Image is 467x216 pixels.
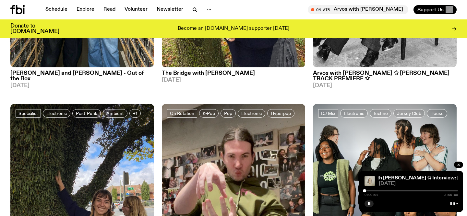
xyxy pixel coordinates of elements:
[413,5,457,14] button: Support Us
[308,5,408,14] button: On AirArvos with [PERSON_NAME]
[365,193,378,197] span: 0:00:01
[313,67,457,88] a: Arvos with [PERSON_NAME] ✩ [PERSON_NAME] TRACK PREMIERE ✩[DATE]
[162,71,305,76] h3: The Bridge with [PERSON_NAME]
[46,111,67,116] span: Electronic
[313,83,457,88] span: [DATE]
[203,111,215,116] span: K-Pop
[379,181,458,186] span: [DATE]
[16,109,41,118] a: Specialist
[106,111,124,116] span: Ambient
[133,111,137,116] span: +1
[100,5,119,14] a: Read
[373,111,388,116] span: Techno
[73,5,98,14] a: Explore
[129,109,141,118] button: +1
[199,109,219,118] a: K-Pop
[103,109,127,118] a: Ambient
[72,109,101,118] a: Post-Punk
[444,193,458,197] span: 3:00:00
[321,111,335,116] span: DJ Mix
[340,109,368,118] a: Electronic
[393,109,425,118] a: Jersey Club
[170,111,194,116] span: On Rotation
[10,67,154,88] a: [PERSON_NAME] and [PERSON_NAME] - Out of the Box[DATE]
[167,109,197,118] a: On Rotation
[238,109,265,118] a: Electronic
[153,5,187,14] a: Newsletter
[267,109,294,118] a: Hyperpop
[318,109,338,118] a: DJ Mix
[313,71,457,82] h3: Arvos with [PERSON_NAME] ✩ [PERSON_NAME] TRACK PREMIERE ✩
[18,111,38,116] span: Specialist
[178,26,289,32] p: Become an [DOMAIN_NAME] supporter [DATE]
[10,83,154,88] span: [DATE]
[121,5,151,14] a: Volunteer
[10,71,154,82] h3: [PERSON_NAME] and [PERSON_NAME] - Out of the Box
[43,109,70,118] a: Electronic
[221,109,236,118] a: Pop
[370,109,391,118] a: Techno
[430,111,444,116] span: House
[397,111,421,116] span: Jersey Club
[365,176,375,186] img: Rachel is behind a woven material and you can only see part of her face
[162,67,305,83] a: The Bridge with [PERSON_NAME][DATE]
[42,5,71,14] a: Schedule
[344,111,364,116] span: Electronic
[76,111,97,116] span: Post-Punk
[241,111,262,116] span: Electronic
[271,111,291,116] span: Hyperpop
[10,23,59,34] h3: Donate to [DOMAIN_NAME]
[162,77,305,83] span: [DATE]
[224,111,232,116] span: Pop
[417,7,444,13] span: Support Us
[427,109,447,118] a: House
